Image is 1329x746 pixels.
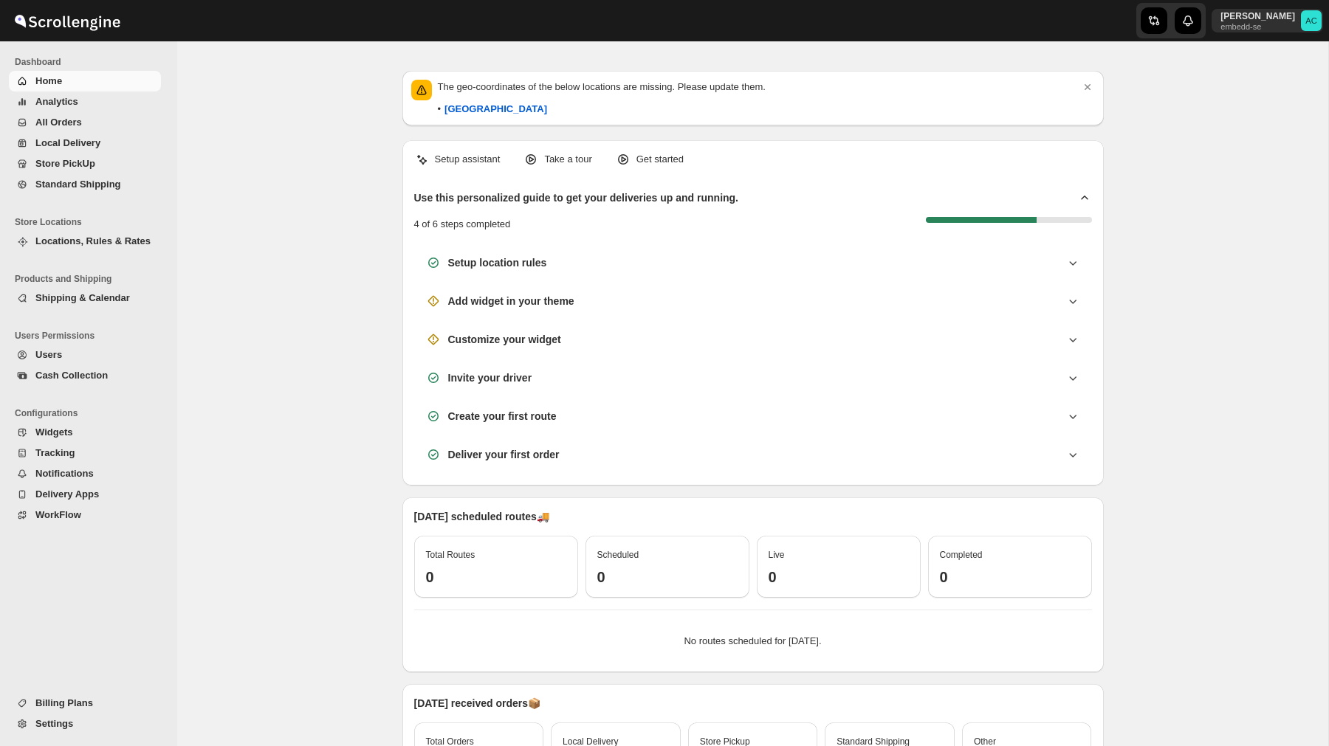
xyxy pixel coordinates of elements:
[12,2,123,39] img: ScrollEngine
[769,568,909,586] h3: 0
[1305,16,1317,25] text: AC
[9,443,161,463] button: Tracking
[9,422,161,443] button: Widgets
[438,80,1080,94] p: The geo-coordinates of the below locations are missing. Please update them.
[448,255,547,270] h3: Setup location rules
[544,152,591,167] p: Take a tour
[15,407,167,419] span: Configurations
[448,294,574,308] h3: Add widget in your theme
[9,693,161,714] button: Billing Plans
[414,190,739,205] h2: Use this personalized guide to get your deliveries up and running.
[35,96,78,107] span: Analytics
[35,718,73,729] span: Settings
[35,117,82,128] span: All Orders
[35,349,62,360] span: Users
[1077,77,1098,97] button: Dismiss notification
[1212,9,1323,32] button: User menu
[438,102,547,117] div: •
[9,231,161,252] button: Locations, Rules & Rates
[940,568,1080,586] h3: 0
[9,463,161,484] button: Notifications
[9,714,161,734] button: Settings
[1220,10,1295,22] p: [PERSON_NAME]
[35,697,93,708] span: Billing Plans
[9,365,161,386] button: Cash Collection
[35,426,72,438] span: Widgets
[35,370,108,381] span: Cash Collection
[940,550,983,560] span: Completed
[448,370,532,385] h3: Invite your driver
[9,484,161,505] button: Delivery Apps
[448,332,561,347] h3: Customize your widget
[9,288,161,308] button: Shipping & Calendar
[35,488,99,500] span: Delivery Apps
[35,509,81,520] span: WorkFlow
[9,71,161,91] button: Home
[15,56,167,68] span: Dashboard
[9,345,161,365] button: Users
[15,273,167,285] span: Products and Shipping
[35,158,95,169] span: Store PickUp
[15,216,167,228] span: Store Locations
[1220,22,1295,31] p: embedd-se
[35,447,75,458] span: Tracking
[35,137,100,148] span: Local Delivery
[414,696,1092,711] p: [DATE] received orders 📦
[436,97,556,121] button: [GEOGRAPHIC_DATA]
[414,217,511,232] p: 4 of 6 steps completed
[9,112,161,133] button: All Orders
[35,179,121,190] span: Standard Shipping
[9,505,161,525] button: WorkFlow
[636,152,684,167] p: Get started
[597,568,738,586] h3: 0
[414,509,1092,524] p: [DATE] scheduled routes 🚚
[444,103,547,114] b: [GEOGRAPHIC_DATA]
[426,550,475,560] span: Total Routes
[448,409,557,424] h3: Create your first route
[435,152,501,167] p: Setup assistant
[35,75,62,86] span: Home
[35,468,94,479] span: Notifications
[769,550,785,560] span: Live
[35,235,151,246] span: Locations, Rules & Rates
[448,447,560,462] h3: Deliver your first order
[9,91,161,112] button: Analytics
[426,568,566,586] h3: 0
[35,292,130,303] span: Shipping & Calendar
[15,330,167,342] span: Users Permissions
[1301,10,1322,31] span: Abhishek Chowdhury
[597,550,639,560] span: Scheduled
[426,634,1080,649] p: No routes scheduled for [DATE].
